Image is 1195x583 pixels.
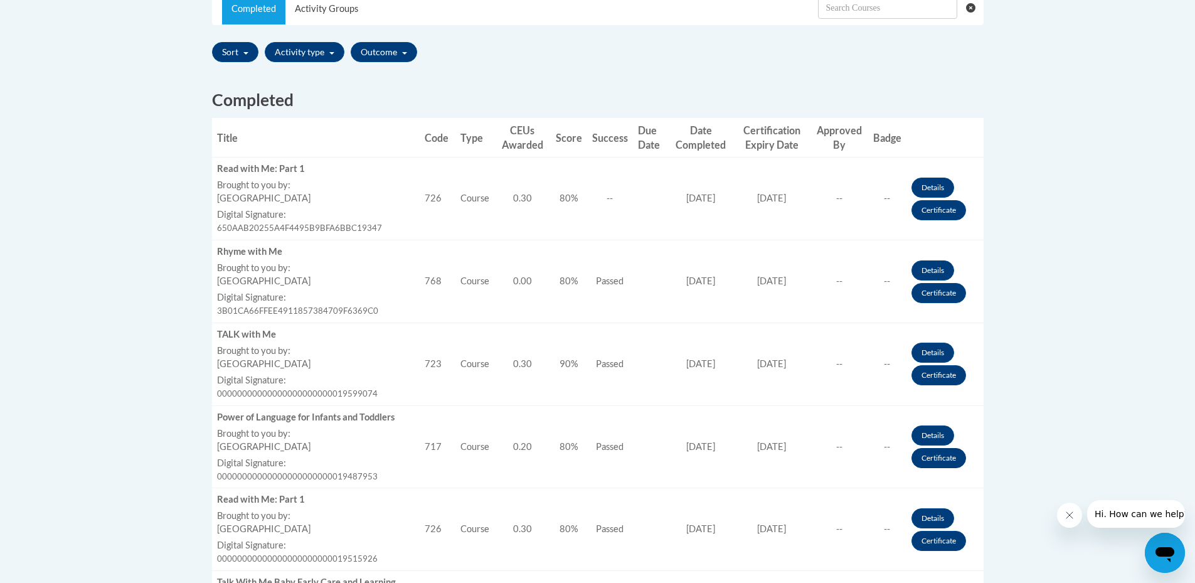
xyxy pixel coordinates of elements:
td: -- [868,158,906,240]
span: [DATE] [686,193,715,203]
label: Brought to you by: [217,345,415,358]
span: [GEOGRAPHIC_DATA] [217,358,311,369]
th: Badge [868,118,906,158]
th: Type [455,118,494,158]
span: 80% [560,441,578,452]
span: 00000000000000000000000019515926 [217,554,378,564]
td: 768 [420,240,455,323]
td: Course [455,323,494,405]
td: Passed [587,323,633,405]
label: Digital Signature: [217,208,415,222]
th: Success [587,118,633,158]
div: 0.30 [499,523,546,536]
th: Code [420,118,455,158]
td: 726 [420,488,455,571]
span: [GEOGRAPHIC_DATA] [217,193,311,203]
span: 00000000000000000000000019487953 [217,471,378,481]
td: Course [455,240,494,323]
a: Certificate [911,365,966,385]
td: -- [810,488,868,571]
th: Title [212,118,420,158]
iframe: Close message [1057,503,1082,528]
div: TALK with Me [217,328,415,341]
span: [DATE] [757,358,786,369]
div: Read with Me: Part 1 [217,163,415,176]
a: Details button [911,508,954,528]
div: Rhyme with Me [217,245,415,259]
td: Passed [587,405,633,488]
td: Course [455,158,494,240]
span: [DATE] [686,441,715,452]
td: -- [810,323,868,405]
span: 80% [560,193,578,203]
a: Certificate [911,531,966,551]
div: 0.00 [499,275,546,288]
th: Date Completed [669,118,733,158]
td: 717 [420,405,455,488]
iframe: Message from company [1087,500,1185,528]
a: Details button [911,178,954,198]
span: [DATE] [686,275,715,286]
button: Sort [212,42,258,62]
td: -- [868,240,906,323]
td: Actions [906,240,984,323]
span: [GEOGRAPHIC_DATA] [217,275,311,286]
label: Digital Signature: [217,374,415,387]
span: [DATE] [686,523,715,534]
div: Power of Language for Infants and Toddlers [217,411,415,424]
span: [DATE] [757,275,786,286]
td: Passed [587,240,633,323]
th: Approved By [810,118,868,158]
label: Brought to you by: [217,427,415,441]
th: Score [551,118,587,158]
th: CEUs Awarded [494,118,551,158]
a: Details button [911,260,954,281]
td: Course [455,405,494,488]
iframe: Button to launch messaging window [1145,533,1185,573]
span: 80% [560,523,578,534]
span: [GEOGRAPHIC_DATA] [217,441,311,452]
td: Actions [906,323,984,405]
span: 3B01CA66FFEE4911857384709F6369C0 [217,306,378,316]
span: [DATE] [757,193,786,203]
a: Certificate [911,448,966,468]
span: 00000000000000000000000019599074 [217,388,378,398]
td: Course [455,488,494,571]
td: 726 [420,158,455,240]
td: -- [868,488,906,571]
td: -- [810,405,868,488]
td: -- [587,158,633,240]
div: 0.30 [499,192,546,205]
span: [DATE] [757,523,786,534]
th: Due Date [633,118,669,158]
a: Details button [911,343,954,363]
label: Brought to you by: [217,510,415,523]
span: 650AAB20255A4F4495B9BFA6BBC19347 [217,223,382,233]
a: Certificate [911,200,966,220]
h2: Completed [212,88,984,112]
button: Outcome [351,42,417,62]
td: Passed [587,488,633,571]
label: Digital Signature: [217,539,415,552]
span: Hi. How can we help? [8,9,102,19]
span: [DATE] [686,358,715,369]
label: Digital Signature: [217,291,415,304]
label: Brought to you by: [217,262,415,275]
td: -- [868,405,906,488]
a: Certificate [911,283,966,303]
th: Actions [906,118,984,158]
td: Actions [906,488,984,571]
div: 0.30 [499,358,546,371]
td: -- [868,323,906,405]
button: Activity type [265,42,344,62]
a: Details button [911,425,954,446]
label: Brought to you by: [217,179,415,192]
label: Digital Signature: [217,457,415,470]
span: 80% [560,275,578,286]
div: Read with Me: Part 1 [217,493,415,506]
div: 0.20 [499,441,546,454]
span: [GEOGRAPHIC_DATA] [217,523,311,534]
span: 90% [560,358,578,369]
span: [DATE] [757,441,786,452]
td: Actions [906,405,984,488]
